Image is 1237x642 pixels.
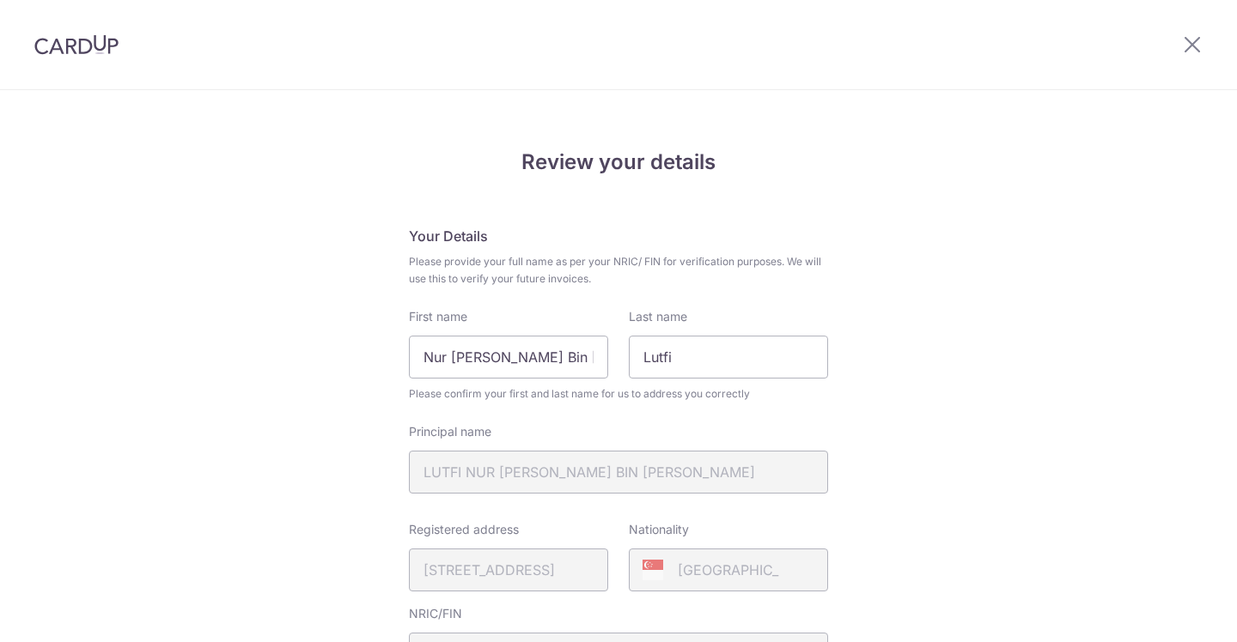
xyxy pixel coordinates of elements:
[34,34,119,55] img: CardUp
[409,253,828,288] span: Please provide your full name as per your NRIC/ FIN for verification purposes. We will use this t...
[409,308,467,325] label: First name
[409,336,608,379] input: First Name
[409,385,828,403] span: Please confirm your first and last name for us to address you correctly
[409,423,491,440] label: Principal name
[409,521,519,538] label: Registered address
[409,605,462,622] label: NRIC/FIN
[629,521,689,538] label: Nationality
[409,147,828,178] h4: Review your details
[629,336,828,379] input: Last name
[409,226,828,246] h5: Your Details
[629,308,687,325] label: Last name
